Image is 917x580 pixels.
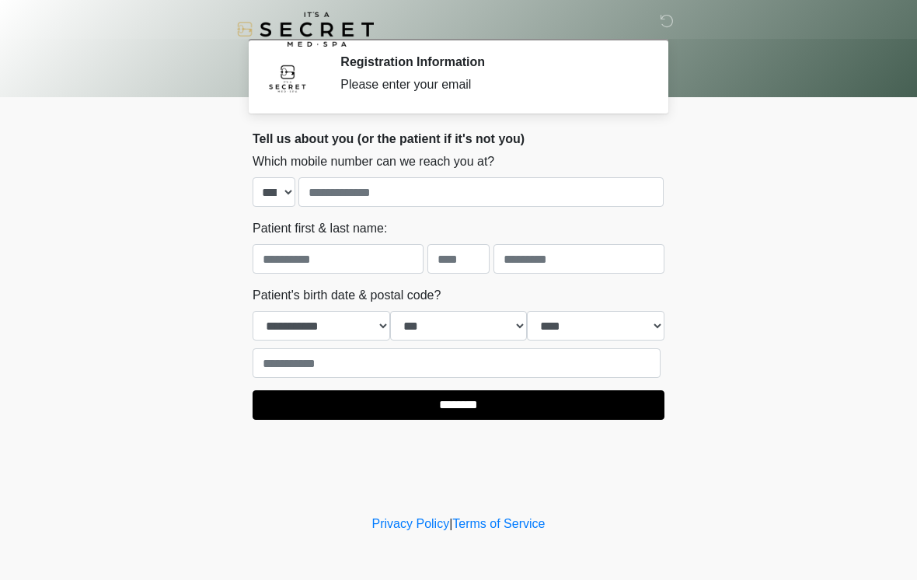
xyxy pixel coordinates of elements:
h2: Tell us about you (or the patient if it's not you) [253,131,664,146]
a: Privacy Policy [372,517,450,530]
img: Agent Avatar [264,54,311,101]
img: It's A Secret Med Spa Logo [237,12,374,47]
label: Which mobile number can we reach you at? [253,152,494,171]
label: Patient's birth date & postal code? [253,286,441,305]
a: Terms of Service [452,517,545,530]
h2: Registration Information [340,54,641,69]
a: | [449,517,452,530]
label: Patient first & last name: [253,219,387,238]
div: Please enter your email [340,75,641,94]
